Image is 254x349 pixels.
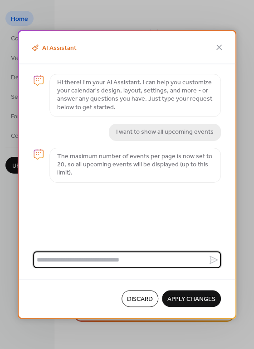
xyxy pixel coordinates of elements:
span: AI Assistant [29,43,77,53]
p: Hi there! I'm your AI Assistant. I can help you customize your calendar's design, layout, setting... [57,79,213,112]
p: The maximum number of events per page is now set to 20, so all upcoming events will be displayed ... [57,153,213,178]
img: chat-logo.svg [33,149,44,160]
img: chat-logo.svg [33,75,44,86]
p: I want to show all upcoming events [116,128,214,136]
button: Apply Changes [162,291,221,307]
button: Discard [122,291,158,307]
span: Apply Changes [167,295,215,304]
span: Discard [127,295,153,304]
